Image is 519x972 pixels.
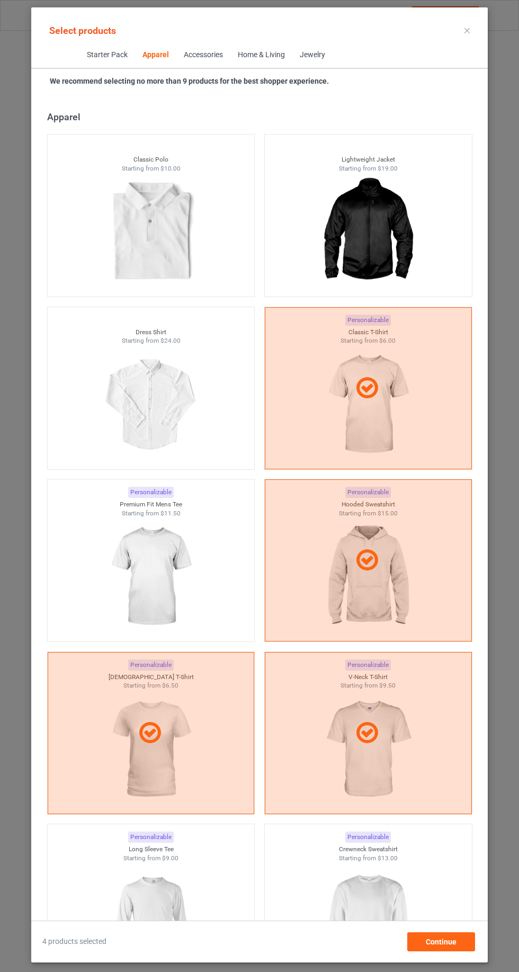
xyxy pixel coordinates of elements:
[142,50,168,60] div: Apparel
[103,345,198,464] img: regular.jpg
[47,111,477,123] div: Apparel
[48,845,255,854] div: Long Sleeve Tee
[299,50,325,60] div: Jewelry
[42,937,106,947] span: 4 products selected
[50,77,329,85] strong: We recommend selecting no more than 9 products for the best shopper experience.
[48,500,255,509] div: Premium Fit Mens Tee
[162,854,178,862] span: $9.00
[265,164,472,173] div: Starting from
[265,854,472,863] div: Starting from
[265,155,472,164] div: Lightweight Jacket
[103,518,198,636] img: regular.jpg
[320,173,415,291] img: regular.jpg
[48,854,255,863] div: Starting from
[48,336,255,345] div: Starting from
[128,832,174,843] div: Personalizable
[265,845,472,854] div: Crewneck Sweatshirt
[103,173,198,291] img: regular.jpg
[426,938,457,946] span: Continue
[49,25,116,36] span: Select products
[128,487,174,498] div: Personalizable
[183,50,222,60] div: Accessories
[407,932,475,951] div: Continue
[345,832,391,843] div: Personalizable
[160,337,180,344] span: $24.00
[48,155,255,164] div: Classic Polo
[160,510,180,517] span: $11.50
[48,328,255,337] div: Dress Shirt
[378,854,398,862] span: $13.00
[237,50,284,60] div: Home & Living
[48,509,255,518] div: Starting from
[79,42,135,68] span: Starter Pack
[378,165,398,172] span: $19.00
[48,164,255,173] div: Starting from
[160,165,180,172] span: $10.00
